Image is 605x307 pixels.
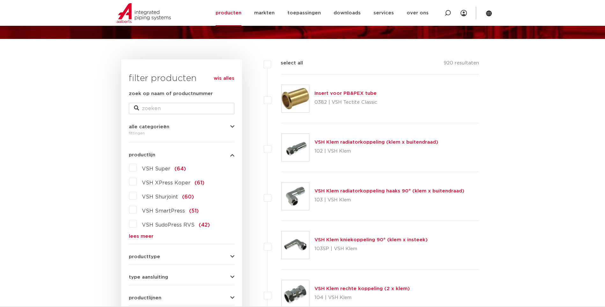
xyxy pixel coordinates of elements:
span: VSH SudoPress RVS [142,222,195,228]
span: productlijnen [129,296,161,300]
p: 0382 | VSH Tectite Classic [314,97,377,108]
img: Thumbnail for Insert voor PB&PEX tube [282,85,309,112]
button: productlijn [129,153,234,157]
a: VSH Klem rechte koppeling (2 x klem) [314,286,410,291]
a: VSH Klem kniekoppeling 90° (klem x insteek) [314,237,428,242]
span: (51) [189,208,199,213]
p: 103 | VSH Klem [314,195,464,205]
button: producttype [129,254,234,259]
label: select all [271,59,303,67]
span: productlijn [129,153,155,157]
input: zoeken [129,103,234,114]
span: VSH SmartPress [142,208,185,213]
span: VSH Super [142,166,170,171]
p: 104 | VSH Klem [314,293,410,303]
button: alle categorieën [129,124,234,129]
span: alle categorieën [129,124,169,129]
a: wis alles [214,75,234,82]
span: (64) [174,166,186,171]
label: zoek op naam of productnummer [129,90,213,98]
a: VSH Klem radiatorkoppeling (klem x buitendraad) [314,140,438,145]
p: 920 resultaten [444,59,479,69]
span: VSH XPress Koper [142,180,190,185]
img: Thumbnail for VSH Klem radiatorkoppeling (klem x buitendraad) [282,134,309,161]
span: VSH Shurjoint [142,194,178,199]
p: 103SP | VSH Klem [314,244,428,254]
h3: filter producten [129,72,234,85]
span: (61) [195,180,204,185]
div: fittingen [129,129,234,137]
img: Thumbnail for VSH Klem kniekoppeling 90° (klem x insteek) [282,231,309,259]
img: Thumbnail for VSH Klem radiatorkoppeling haaks 90° (klem x buitendraad) [282,183,309,210]
a: lees meer [129,234,234,239]
p: 102 | VSH Klem [314,146,438,156]
span: (42) [199,222,210,228]
span: producttype [129,254,160,259]
a: Insert voor PB&PEX tube [314,91,377,96]
span: type aansluiting [129,275,168,280]
button: productlijnen [129,296,234,300]
span: (60) [182,194,194,199]
a: VSH Klem radiatorkoppeling haaks 90° (klem x buitendraad) [314,189,464,193]
button: type aansluiting [129,275,234,280]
